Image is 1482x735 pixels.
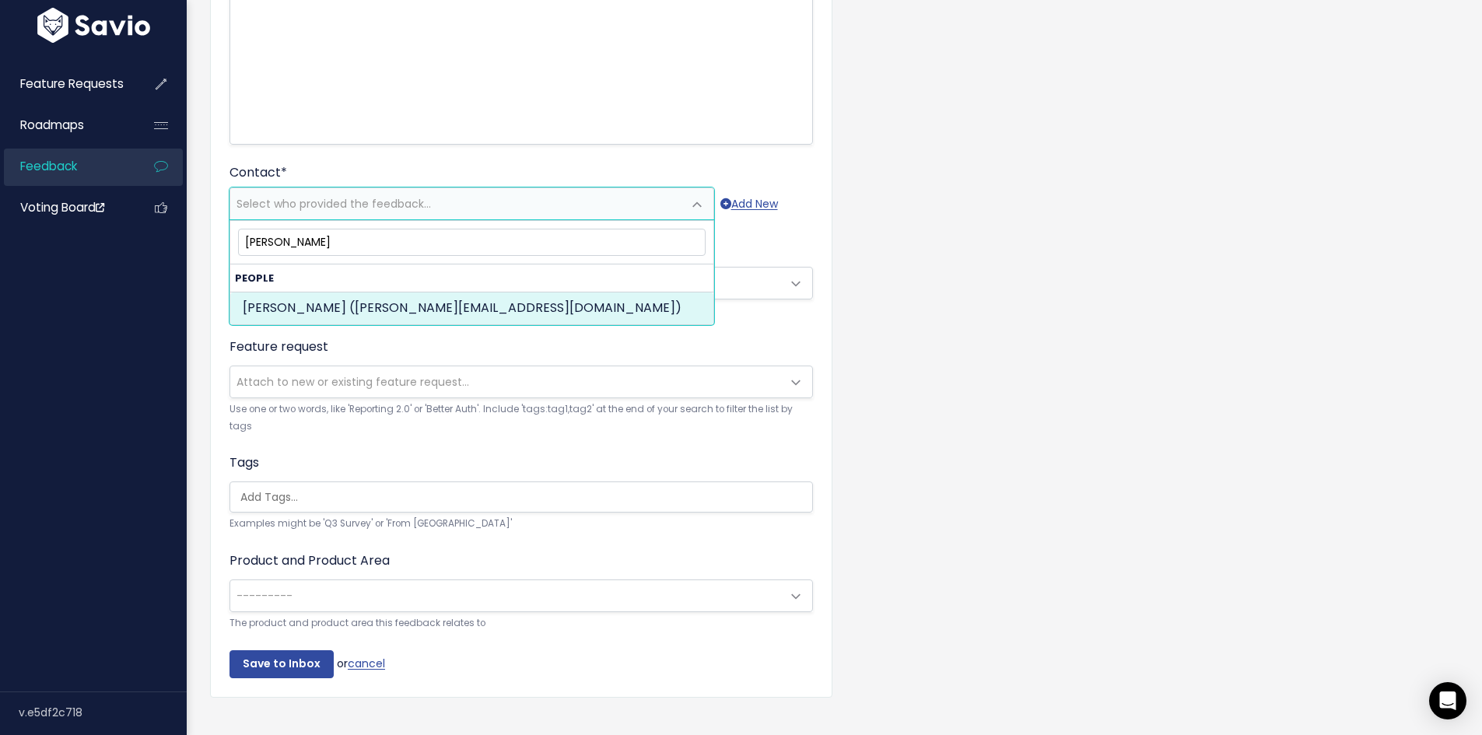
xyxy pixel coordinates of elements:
[4,149,129,184] a: Feedback
[19,692,187,733] div: v.e5df2c718
[235,271,274,285] span: People
[236,588,293,604] span: ---------
[1429,682,1466,719] div: Open Intercom Messenger
[229,401,813,435] small: Use one or two words, like 'Reporting 2.0' or 'Better Auth'. Include 'tags:tag1,tag2' at the end ...
[229,163,287,182] label: Contact
[229,615,813,632] small: The product and product area this feedback relates to
[4,107,129,143] a: Roadmaps
[236,374,469,390] span: Attach to new or existing feature request...
[229,516,813,532] small: Examples might be 'Q3 Survey' or 'From [GEOGRAPHIC_DATA]'
[243,299,681,317] span: [PERSON_NAME] ([PERSON_NAME][EMAIL_ADDRESS][DOMAIN_NAME])
[720,194,778,214] a: Add New
[229,453,259,472] label: Tags
[236,196,431,212] span: Select who provided the feedback...
[20,75,124,92] span: Feature Requests
[234,489,816,506] input: Add Tags...
[230,264,713,324] li: People
[20,158,77,174] span: Feedback
[348,656,385,671] a: cancel
[33,8,154,43] img: logo-white.9d6f32f41409.svg
[20,199,104,215] span: Voting Board
[4,190,129,226] a: Voting Board
[4,66,129,102] a: Feature Requests
[20,117,84,133] span: Roadmaps
[229,338,328,356] label: Feature request
[229,551,390,570] label: Product and Product Area
[229,650,334,678] input: Save to Inbox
